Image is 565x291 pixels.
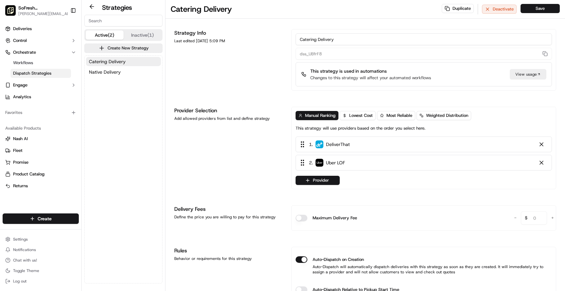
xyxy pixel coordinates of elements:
h1: Strategy Info [174,29,283,37]
button: Save [521,4,560,13]
button: Weighted Distribution [417,111,471,120]
span: $ [522,212,530,226]
a: 📗Knowledge Base [4,144,53,155]
button: See all [101,84,119,92]
span: Weighted Distribution [426,113,468,118]
span: Pylon [65,162,79,167]
span: DeliverThat [326,141,350,148]
button: Manual Ranking [296,111,338,120]
input: Got a question? Start typing here... [17,42,118,49]
span: • [49,101,51,107]
h1: Provider Selection [174,107,283,115]
div: 📗 [7,147,12,152]
span: Fleet [13,148,23,154]
img: 1736555255976-a54dd68f-1ca7-489b-9aae-adbdc363a1c4 [13,102,18,107]
label: Maximum Delivery Fee [313,215,357,221]
div: 2 . [299,159,345,166]
div: Behavior or requirements for this strategy [174,256,283,261]
span: Catering Delivery [89,58,126,65]
div: We're available if you need us! [29,69,90,74]
span: Control [13,38,27,44]
button: SoFresh ([GEOGRAPHIC_DATA] Orlando - [GEOGRAPHIC_DATA]) [18,5,65,11]
button: Nash AI [3,134,79,144]
h1: Rules [174,247,283,255]
span: Dispatch Strategies [13,70,51,76]
h1: Catering Delivery [171,4,232,14]
img: 1736555255976-a54dd68f-1ca7-489b-9aae-adbdc363a1c4 [7,63,18,74]
button: Start new chat [111,64,119,72]
a: Analytics [3,92,79,102]
a: Catering Delivery [86,57,161,66]
button: Notifications [3,245,79,254]
p: Welcome 👋 [7,26,119,37]
span: Engage [13,82,27,88]
span: Notifications [13,247,36,252]
a: View usage [510,69,546,80]
div: Favorites [3,107,79,118]
div: 💻 [55,147,60,152]
div: 1. DeliverThat [296,136,552,152]
img: uber-new-logo.jpeg [316,159,323,167]
p: Auto-Dispatch will automatically dispatch deliveries with this strategy as soon as they are creat... [296,264,552,275]
span: Manual Ranking [305,113,335,118]
span: Create [38,215,52,222]
span: Lowest Cost [349,113,373,118]
span: Log out [13,279,26,284]
div: Last edited [DATE] 5:09 PM [174,38,283,44]
span: Regen Pajulas [20,101,48,107]
button: Duplicate [442,4,474,13]
h2: Strategies [102,3,132,12]
a: Product Catalog [5,171,76,177]
button: [PERSON_NAME][EMAIL_ADDRESS][DOMAIN_NAME] [18,11,72,16]
button: Fleet [3,145,79,156]
a: Powered byPylon [46,162,79,167]
div: Start new chat [29,63,107,69]
p: Changes to this strategy will affect your automated workflows [310,75,431,81]
span: Deliveries [13,26,32,32]
img: Angelique Valdez [7,113,17,123]
p: This strategy is used in automations [310,68,431,74]
span: Most Reliable [386,113,412,118]
button: Native Delivery [86,67,161,77]
button: Most Reliable [377,111,415,120]
div: Add allowed providers from list and define strategy [174,116,283,121]
span: [PERSON_NAME] [20,119,53,124]
button: Log out [3,277,79,286]
button: Lowest Cost [340,111,376,120]
span: Product Catalog [13,171,44,177]
div: Past conversations [7,85,44,90]
img: 1738778727109-b901c2ba-d612-49f7-a14d-d897ce62d23f [14,63,26,74]
button: Provider [296,176,340,185]
button: Returns [3,181,79,191]
span: • [54,119,57,124]
h1: Delivery Fees [174,205,283,213]
span: Knowledge Base [13,146,50,153]
div: 2. Uber LOF [296,155,552,171]
span: [DATE] [58,119,71,124]
button: Deactivate [482,5,517,14]
a: Workflows [10,58,71,67]
img: 1736555255976-a54dd68f-1ca7-489b-9aae-adbdc363a1c4 [13,119,18,125]
span: Uber LOF [326,159,345,166]
a: Nash AI [5,136,76,142]
button: Create New Strategy [84,44,163,53]
span: Analytics [13,94,31,100]
button: SoFresh (FL Orlando - Publix Springs Plaza)SoFresh ([GEOGRAPHIC_DATA] Orlando - [GEOGRAPHIC_DATA]... [3,3,68,18]
span: API Documentation [62,146,105,153]
button: Promise [3,157,79,168]
img: SoFresh (FL Orlando - Publix Springs Plaza) [5,5,16,16]
a: Promise [5,159,76,165]
label: Auto-Dispatch on Creation [313,256,364,263]
span: Nash AI [13,136,28,142]
span: Chat with us! [13,258,37,263]
input: Search [84,15,163,27]
a: Deliveries [3,24,79,34]
img: profile_deliverthat_partner.png [316,140,323,148]
button: Active (2) [86,30,124,40]
button: Create [3,213,79,224]
span: [DATE] [53,101,66,107]
div: Available Products [3,123,79,134]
